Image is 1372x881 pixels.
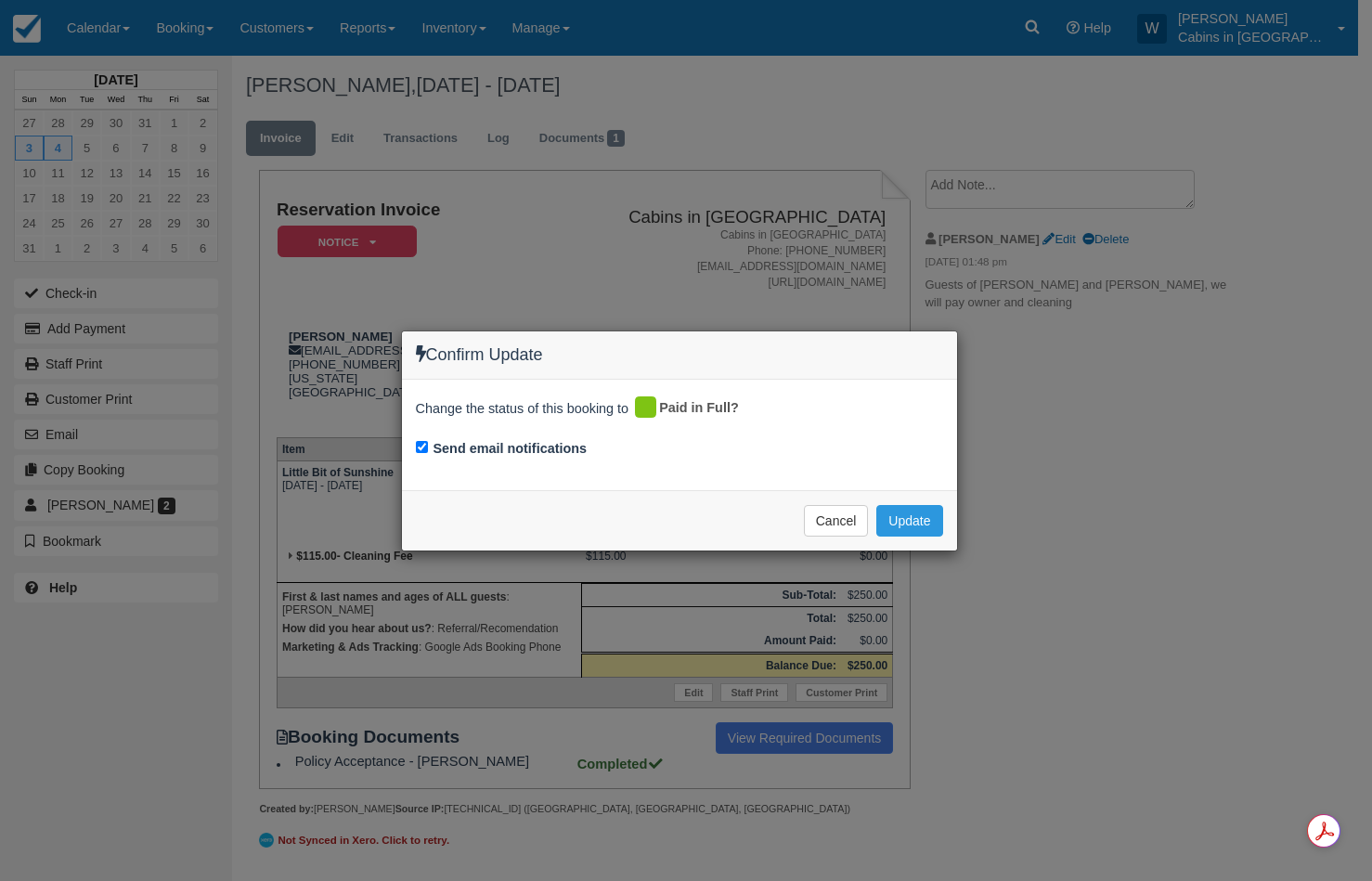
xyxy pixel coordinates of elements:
h4: Confirm Update [416,345,943,365]
span: Change the status of this booking to [416,399,629,423]
div: Paid in Full? [632,394,752,423]
button: Cancel [804,505,869,537]
label: Send email notifications [434,439,588,459]
button: Update [876,505,942,537]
